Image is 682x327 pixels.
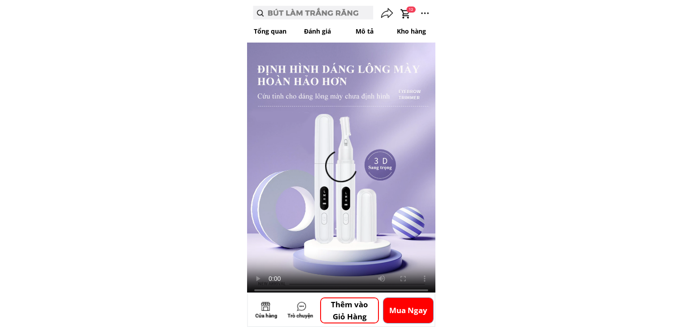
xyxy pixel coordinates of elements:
p: Thêm vào Giỏ Hàng [321,298,378,323]
p: Tổng quan [247,23,294,40]
p: Đánh giá [294,23,341,40]
p: Kho hàng [388,23,435,40]
p: Mô tả [341,23,388,40]
p: Mua Ngay [383,298,433,323]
